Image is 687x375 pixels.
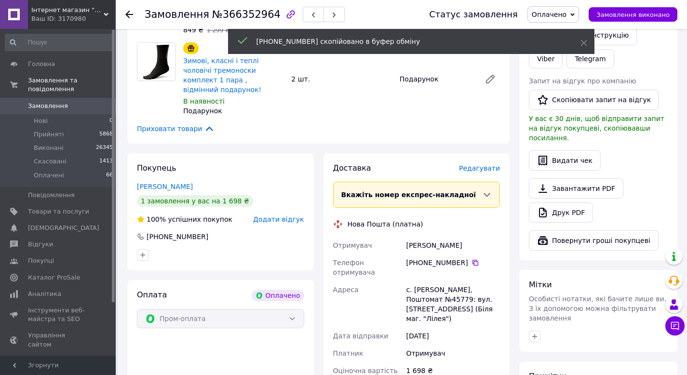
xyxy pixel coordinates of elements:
span: Редагувати [459,164,500,172]
a: Завантажити PDF [529,178,623,199]
span: Інструменти веб-майстра та SEO [28,306,89,323]
span: 26345 [96,144,113,152]
span: [DEMOGRAPHIC_DATA] [28,224,99,232]
button: Скопіювати запит на відгук [529,90,659,110]
div: [PHONE_NUMBER] скопійовано в буфер обміну [256,37,556,46]
span: Замовлення та повідомлення [28,76,116,94]
span: №366352964 [212,9,281,20]
div: 1 замовлення у вас на 1 698 ₴ [137,195,253,207]
div: Статус замовлення [429,10,518,19]
div: Подарунок [183,106,283,116]
div: Подарунок [396,72,477,86]
span: Оплачено [532,11,566,18]
a: Telegram [566,49,614,68]
a: Друк PDF [529,202,593,223]
span: Нові [34,117,48,125]
div: [PHONE_NUMBER] [406,258,500,268]
div: [PHONE_NUMBER] [146,232,209,241]
span: Телефон отримувача [333,259,375,276]
span: Головна [28,60,55,68]
div: Повернутися назад [125,10,133,19]
div: 2 шт. [287,72,395,86]
span: Каталог ProSale [28,273,80,282]
span: 849 ₴ [183,26,203,34]
span: Адреса [333,286,359,294]
span: Отримувач [333,241,372,249]
div: успішних покупок [137,214,232,224]
span: Оплата [137,290,167,299]
span: Товари та послуги [28,207,89,216]
span: Вкажіть номер експрес-накладної [341,191,476,199]
span: Замовлення [28,102,68,110]
span: Запит на відгук про компанію [529,77,636,85]
span: Відгуки [28,240,53,249]
span: Оплачені [34,171,64,180]
div: Отримувач [404,345,502,362]
a: Зимові, класні і теплі чоловічі тремоноски комплект 1 пара , відмінний подарунок! [183,57,261,94]
div: Нова Пошта (платна) [345,219,426,229]
span: Додати відгук [253,215,304,223]
span: Управління сайтом [28,331,89,348]
div: [DATE] [404,327,502,345]
span: Оціночна вартість [333,367,398,375]
span: Виконані [34,144,64,152]
a: Редагувати [481,69,500,89]
span: Інтернет магазин "GOLD" [31,6,104,14]
span: У вас є 30 днів, щоб відправити запит на відгук покупцеві, скопіювавши посилання. [529,115,664,142]
button: Повернути гроші покупцеві [529,230,659,251]
span: Приховати товари [137,123,215,134]
span: Прийняті [34,130,64,139]
span: Скасовані [34,157,67,166]
span: 0 [109,117,113,125]
span: Особисті нотатки, які бачите лише ви. З їх допомогою можна фільтрувати замовлення [529,295,666,322]
a: [PERSON_NAME] [137,183,193,190]
span: Платник [333,349,364,357]
span: Повідомлення [28,191,75,200]
span: Дата відправки [333,332,389,340]
div: Ваш ID: 3170980 [31,14,116,23]
span: Покупець [137,163,176,173]
button: Видати чек [529,150,601,171]
span: Замовлення [145,9,209,20]
span: Аналітика [28,290,61,298]
button: Замовлення виконано [589,7,677,22]
input: Пошук [5,34,114,51]
span: 1 299 ₴ [207,27,229,34]
span: Замовлення виконано [596,11,670,18]
span: 5868 [99,130,113,139]
span: Мітки [529,280,552,289]
div: Оплачено [252,290,304,301]
a: Viber [529,49,563,68]
span: 1413 [99,157,113,166]
span: Доставка [333,163,371,173]
div: [PERSON_NAME] [404,237,502,254]
img: Зимові, класні і теплі чоловічі тремоноски комплект 1 пара , відмінний подарунок! [137,43,175,80]
span: В наявності [183,97,225,105]
button: Чат з покупцем [665,316,685,335]
div: с. [PERSON_NAME], Поштомат №45779: вул. [STREET_ADDRESS] (Біля маг. "Лілея") [404,281,502,327]
span: 66 [106,171,113,180]
span: 100% [147,215,166,223]
span: Покупці [28,256,54,265]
